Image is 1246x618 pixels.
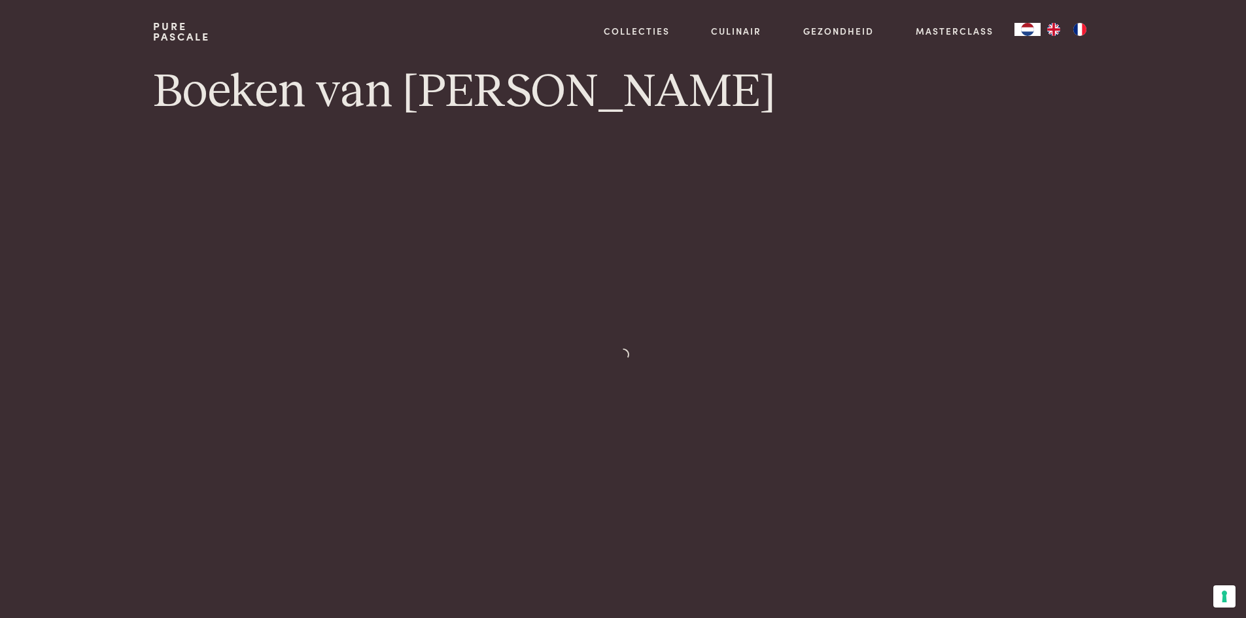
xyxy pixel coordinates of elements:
[1014,23,1041,36] a: NL
[1041,23,1093,36] ul: Language list
[1014,23,1041,36] div: Language
[1213,585,1236,608] button: Uw voorkeuren voor toestemming voor trackingtechnologieën
[916,24,994,38] a: Masterclass
[711,24,761,38] a: Culinair
[604,24,670,38] a: Collecties
[803,24,874,38] a: Gezondheid
[153,63,1092,122] h1: Boeken van [PERSON_NAME]
[153,21,210,42] a: PurePascale
[1014,23,1093,36] aside: Language selected: Nederlands
[1041,23,1067,36] a: EN
[1067,23,1093,36] a: FR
